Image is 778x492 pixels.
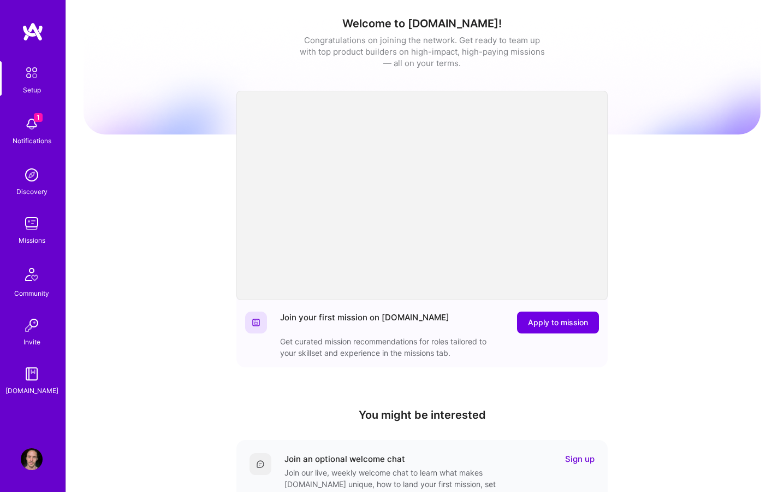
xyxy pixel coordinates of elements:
[21,213,43,235] img: teamwork
[517,312,599,333] button: Apply to mission
[21,363,43,385] img: guide book
[23,336,40,348] div: Invite
[18,448,45,470] a: User Avatar
[21,164,43,186] img: discovery
[280,312,449,333] div: Join your first mission on [DOMAIN_NAME]
[84,17,761,30] h1: Welcome to [DOMAIN_NAME]!
[34,113,43,122] span: 1
[280,336,498,359] div: Get curated mission recommendations for roles tailored to your skillset and experience in the mis...
[5,385,58,396] div: [DOMAIN_NAME]
[13,135,51,147] div: Notifications
[236,408,608,421] h4: You might be interested
[20,61,43,84] img: setup
[14,288,49,299] div: Community
[252,318,260,327] img: Website
[528,317,588,328] span: Apply to mission
[19,261,45,288] img: Community
[284,453,405,465] div: Join an optional welcome chat
[16,186,47,197] div: Discovery
[21,448,43,470] img: User Avatar
[19,235,45,246] div: Missions
[256,460,265,468] img: Comment
[21,113,43,135] img: bell
[299,34,545,69] div: Congratulations on joining the network. Get ready to team up with top product builders on high-im...
[236,91,608,300] iframe: video
[23,84,41,96] div: Setup
[565,453,595,465] a: Sign up
[22,22,44,42] img: logo
[21,314,43,336] img: Invite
